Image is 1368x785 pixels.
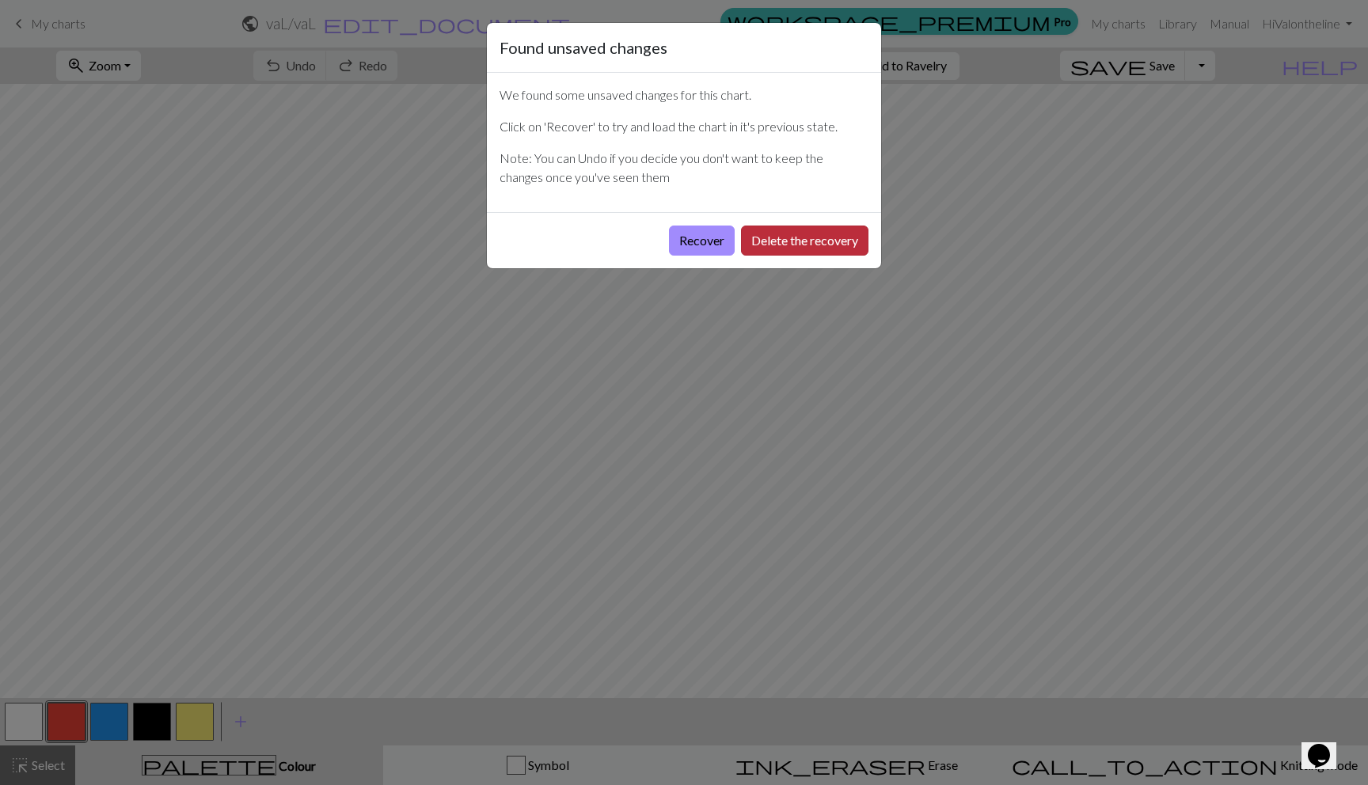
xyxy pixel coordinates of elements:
[669,226,735,256] button: Recover
[741,226,868,256] button: Delete the recovery
[1301,722,1352,769] iframe: chat widget
[500,85,868,104] p: We found some unsaved changes for this chart.
[500,36,667,59] h5: Found unsaved changes
[500,117,868,136] p: Click on 'Recover' to try and load the chart in it's previous state.
[500,149,868,187] p: Note: You can Undo if you decide you don't want to keep the changes once you've seen them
